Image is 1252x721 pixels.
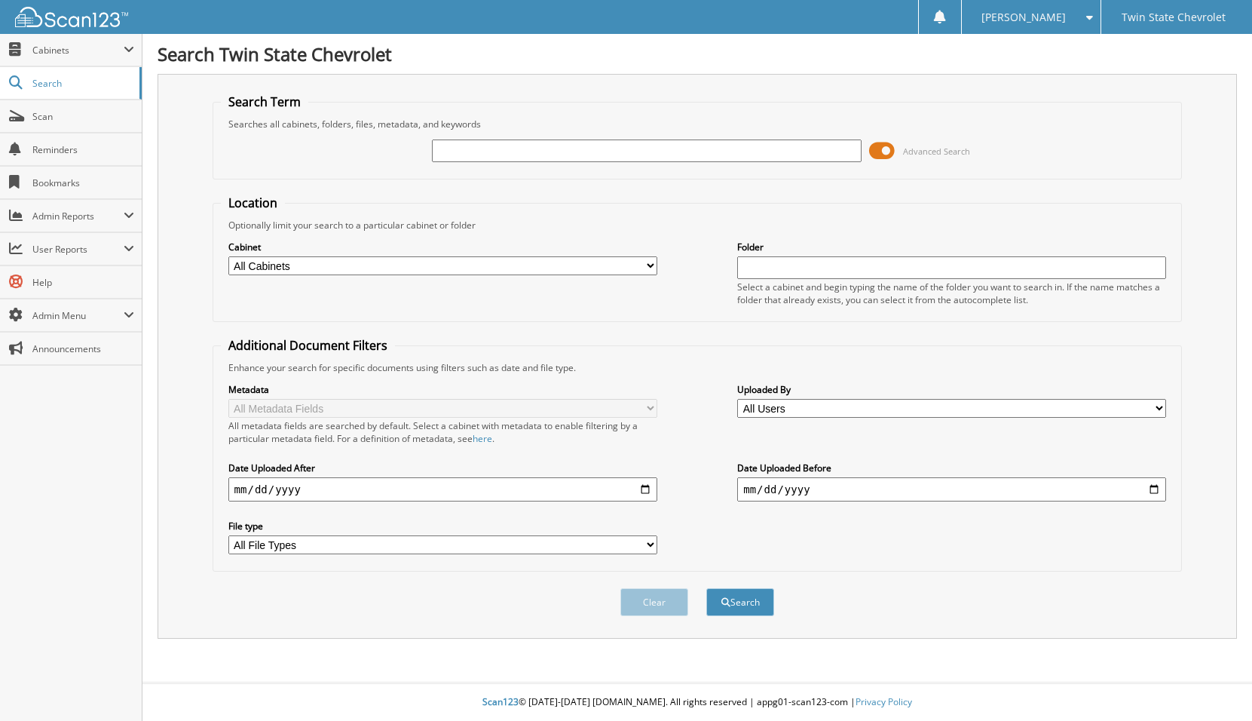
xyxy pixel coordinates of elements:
a: Privacy Policy [856,695,912,708]
label: Folder [737,241,1166,253]
legend: Additional Document Filters [221,337,395,354]
label: Uploaded By [737,383,1166,396]
span: Admin Reports [32,210,124,222]
span: Admin Menu [32,309,124,322]
label: Cabinet [228,241,657,253]
div: All metadata fields are searched by default. Select a cabinet with metadata to enable filtering b... [228,419,657,445]
div: © [DATE]-[DATE] [DOMAIN_NAME]. All rights reserved | appg01-scan123-com | [142,684,1252,721]
label: File type [228,520,657,532]
iframe: Chat Widget [1177,649,1252,721]
span: [PERSON_NAME] [981,13,1066,22]
input: start [228,477,657,502]
a: here [473,432,492,445]
div: Searches all cabinets, folders, files, metadata, and keywords [221,118,1174,130]
label: Metadata [228,383,657,396]
legend: Search Term [221,94,308,110]
span: Scan [32,110,134,123]
span: Reminders [32,143,134,156]
div: Enhance your search for specific documents using filters such as date and file type. [221,361,1174,374]
span: Announcements [32,342,134,355]
span: Cabinets [32,44,124,57]
span: Twin State Chevrolet [1122,13,1226,22]
span: Help [32,276,134,289]
span: Search [32,77,132,90]
legend: Location [221,195,285,211]
span: User Reports [32,243,124,256]
div: Select a cabinet and begin typing the name of the folder you want to search in. If the name match... [737,281,1166,306]
input: end [737,477,1166,502]
span: Advanced Search [903,146,970,157]
span: Bookmarks [32,176,134,189]
button: Search [706,588,774,616]
div: Optionally limit your search to a particular cabinet or folder [221,219,1174,232]
h1: Search Twin State Chevrolet [158,41,1237,66]
label: Date Uploaded After [228,462,657,474]
img: scan123-logo-white.svg [15,7,128,27]
span: Scan123 [482,695,519,708]
label: Date Uploaded Before [737,462,1166,474]
button: Clear [620,588,688,616]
